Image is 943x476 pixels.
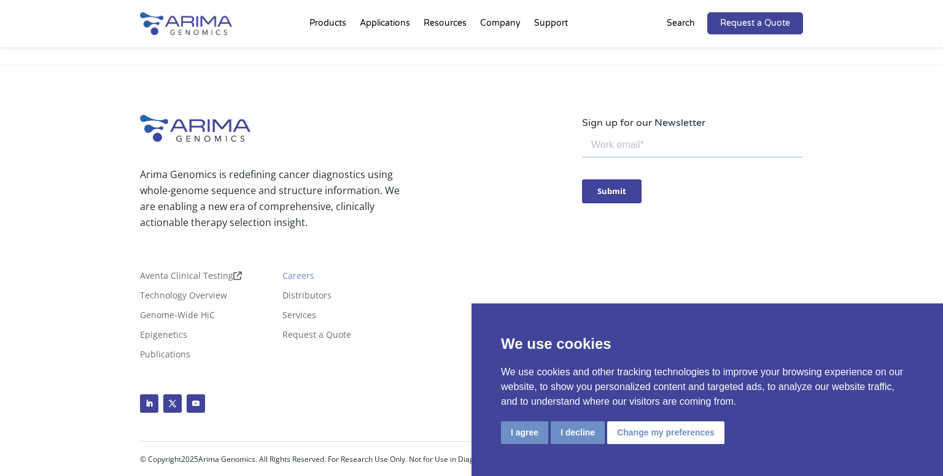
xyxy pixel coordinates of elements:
[140,394,158,413] a: Follow on LinkedIn
[163,394,182,413] a: Follow on X
[140,12,232,35] img: Arima-Genomics-logo
[501,333,914,355] p: We use cookies
[707,12,803,34] a: Request a Quote
[551,421,605,444] button: I decline
[282,311,316,324] a: Services
[187,394,205,413] a: Follow on Youtube
[282,271,314,285] a: Careers
[140,291,227,305] a: Technology Overview
[282,291,332,305] a: Distributors
[140,166,405,230] p: Arima Genomics is redefining cancer diagnostics using whole-genome sequence and structure informa...
[140,451,637,467] p: © Copyright Arima Genomics. All Rights Reserved. For Research Use Only. Not for Use in Diagnostic...
[140,115,250,142] img: Arima-Genomics-logo
[181,454,198,464] span: 2025
[501,365,914,409] p: We use cookies and other tracking technologies to improve your browsing experience on our website...
[607,421,724,444] button: Change my preferences
[140,271,242,285] a: Aventa Clinical Testing
[667,15,695,31] p: Search
[282,330,351,344] a: Request a Quote
[501,421,548,444] button: I agree
[140,350,190,364] a: Publications
[140,330,187,344] a: Epigenetics
[582,115,803,131] p: Sign up for our Newsletter
[582,131,803,211] iframe: Form 0
[140,311,215,324] a: Genome-Wide HiC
